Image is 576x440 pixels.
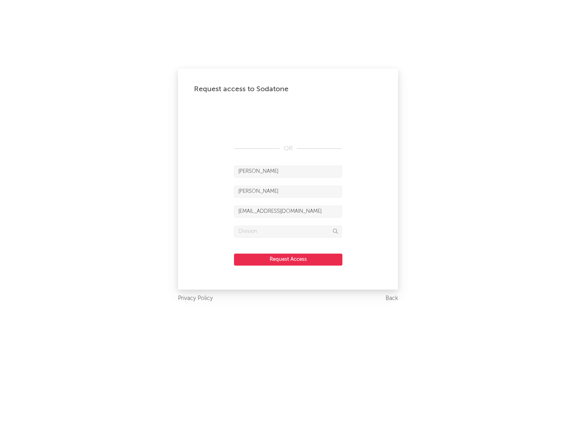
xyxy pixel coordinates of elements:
a: Privacy Policy [178,294,213,304]
input: Last Name [234,186,342,198]
button: Request Access [234,254,342,266]
input: Division [234,226,342,238]
input: Email [234,206,342,218]
input: First Name [234,166,342,178]
div: OR [234,144,342,154]
a: Back [386,294,398,304]
div: Request access to Sodatone [194,84,382,94]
